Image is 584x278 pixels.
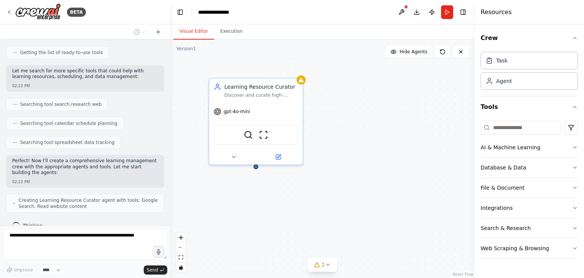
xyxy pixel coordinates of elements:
[14,267,33,273] span: Improve
[386,46,432,58] button: Hide Agents
[481,224,531,232] div: Search & Research
[481,96,578,118] button: Tools
[481,238,578,258] button: Web Scraping & Browsing
[176,233,186,243] button: zoom in
[67,8,86,17] div: BETA
[481,137,578,157] button: AI & Machine Learning
[400,49,427,55] span: Hide Agents
[153,246,164,257] button: Click to speak your automation idea
[23,223,47,229] span: Thinking...
[224,83,298,91] div: Learning Resource Curator
[481,178,578,198] button: File & Document
[481,244,549,252] div: Web Scraping & Browsing
[176,46,196,52] div: Version 1
[481,204,513,212] div: Integrations
[176,233,186,272] div: React Flow controls
[481,198,578,218] button: Integrations
[322,261,325,268] span: 2
[176,262,186,272] button: toggle interactivity
[244,130,253,139] img: SerplyWebSearchTool
[496,77,512,85] div: Agent
[147,267,158,273] span: Send
[481,144,540,151] div: AI & Machine Learning
[152,27,164,37] button: Start a new chat
[20,50,103,56] span: Getting the list of ready-to-use tools
[20,120,117,126] span: Searching tool calendar schedule planning
[20,139,114,145] span: Searching tool spreadsheet data tracking
[19,197,158,209] span: Creating Learning Resource Curator agent with tools: Google Search, Read website content
[259,130,268,139] img: ScrapeWebsiteTool
[12,68,158,80] p: Let me search for more specific tools that could help with learning resources, scheduling, and da...
[198,8,236,16] nav: breadcrumb
[15,3,61,21] img: Logo
[20,101,102,107] span: Searching tool search research web
[3,265,36,275] button: Improve
[144,265,167,275] button: Send
[458,7,468,18] button: Hide right sidebar
[224,92,298,98] div: Discover and curate high-quality, personalized learning resources for {subject} based on {learnin...
[481,218,578,238] button: Search & Research
[173,24,214,40] button: Visual Editor
[12,83,158,89] div: 02:22 PM
[308,258,337,272] button: 2
[453,272,473,276] a: React Flow attribution
[481,8,512,17] h4: Resources
[175,7,186,18] button: Hide left sidebar
[257,152,300,161] button: Open in side panel
[176,243,186,252] button: zoom out
[12,179,158,185] div: 02:22 PM
[131,27,149,37] button: Switch to previous chat
[224,109,250,115] span: gpt-4o-mini
[481,164,526,171] div: Database & Data
[208,78,303,165] div: Learning Resource CuratorDiscover and curate high-quality, personalized learning resources for {s...
[214,24,249,40] button: Execution
[12,158,158,176] p: Perfect! Now I'll create a comprehensive learning management crew with the appropriate agents and...
[481,118,578,265] div: Tools
[481,158,578,177] button: Database & Data
[176,252,186,262] button: fit view
[481,27,578,49] button: Crew
[481,184,525,192] div: File & Document
[481,49,578,96] div: Crew
[496,57,508,64] div: Task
